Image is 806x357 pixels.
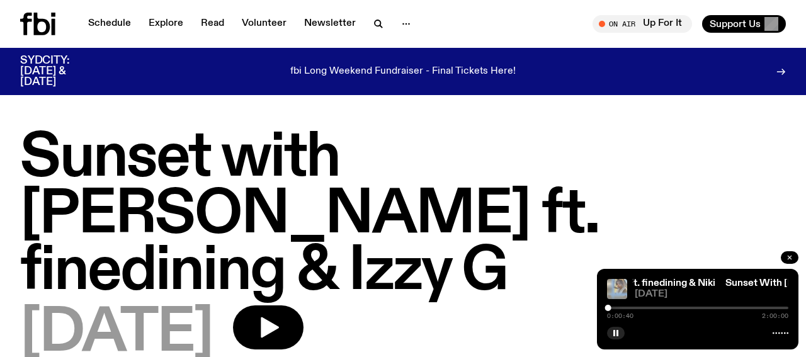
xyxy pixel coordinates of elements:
a: Schedule [81,15,139,33]
h3: SYDCITY: [DATE] & [DATE] [20,55,101,88]
button: Support Us [702,15,786,33]
h1: Sunset with [PERSON_NAME] ft. finedining & Izzy G [20,130,786,300]
a: Read [193,15,232,33]
a: Sunset With [PERSON_NAME] Ft. finedining & Niki [484,278,715,288]
span: 0:00:40 [607,313,633,319]
a: Newsletter [297,15,363,33]
span: Support Us [710,18,761,30]
span: 2:00:00 [762,313,788,319]
button: On AirUp For It [593,15,692,33]
span: [DATE] [635,290,788,299]
a: Explore [141,15,191,33]
a: Volunteer [234,15,294,33]
p: fbi Long Weekend Fundraiser - Final Tickets Here! [290,66,516,77]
